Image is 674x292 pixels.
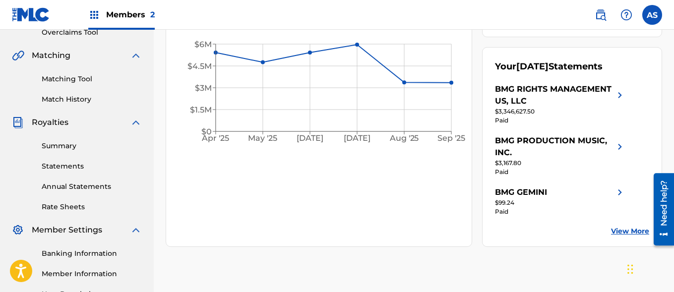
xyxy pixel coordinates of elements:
[495,198,626,207] div: $99.24
[42,141,142,151] a: Summary
[495,186,547,198] div: BMG GEMINI
[12,7,50,22] img: MLC Logo
[32,50,70,61] span: Matching
[614,83,626,107] img: right chevron icon
[42,27,142,38] a: Overclaims Tool
[130,117,142,128] img: expand
[130,224,142,236] img: expand
[614,135,626,159] img: right chevron icon
[627,254,633,284] div: Drag
[12,224,24,236] img: Member Settings
[88,9,100,21] img: Top Rightsholders
[42,181,142,192] a: Annual Statements
[32,117,68,128] span: Royalties
[297,134,323,143] tspan: [DATE]
[42,94,142,105] a: Match History
[611,226,649,236] a: View More
[646,170,674,249] iframe: Resource Center
[624,244,674,292] iframe: Chat Widget
[495,83,614,107] div: BMG RIGHTS MANAGEMENT US, LLC
[42,161,142,172] a: Statements
[42,269,142,279] a: Member Information
[495,107,626,116] div: $3,346,627.50
[495,116,626,125] div: Paid
[389,134,419,143] tspan: Aug '25
[187,61,212,71] tspan: $4.5M
[12,50,24,61] img: Matching
[32,224,102,236] span: Member Settings
[202,134,230,143] tspan: Apr '25
[194,40,212,49] tspan: $6M
[130,50,142,61] img: expand
[438,134,466,143] tspan: Sep '25
[595,9,607,21] img: search
[195,83,212,93] tspan: $3M
[42,74,142,84] a: Matching Tool
[495,135,626,176] a: BMG PRODUCTION MUSIC, INC.right chevron icon$3,167.80Paid
[495,207,626,216] div: Paid
[150,10,155,19] span: 2
[201,127,212,136] tspan: $0
[495,168,626,176] div: Paid
[642,5,662,25] div: User Menu
[495,60,603,73] div: Your Statements
[495,83,626,125] a: BMG RIGHTS MANAGEMENT US, LLCright chevron icon$3,346,627.50Paid
[516,61,549,72] span: [DATE]
[42,248,142,259] a: Banking Information
[616,5,636,25] div: Help
[12,117,24,128] img: Royalties
[344,134,371,143] tspan: [DATE]
[620,9,632,21] img: help
[614,186,626,198] img: right chevron icon
[591,5,611,25] a: Public Search
[248,134,278,143] tspan: May '25
[495,135,614,159] div: BMG PRODUCTION MUSIC, INC.
[495,186,626,216] a: BMG GEMINIright chevron icon$99.24Paid
[42,202,142,212] a: Rate Sheets
[495,159,626,168] div: $3,167.80
[190,105,212,115] tspan: $1.5M
[106,9,155,20] span: Members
